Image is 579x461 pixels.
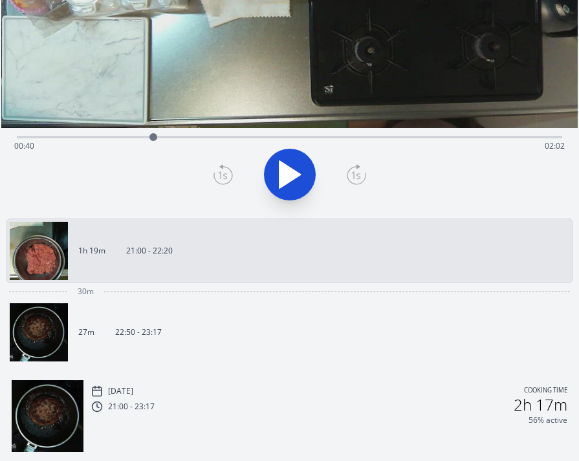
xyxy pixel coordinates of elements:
[545,140,565,151] span: 02:02
[78,286,94,297] span: 30m
[108,402,155,412] p: 21:00 - 23:17
[115,327,162,338] p: 22:50 - 23:17
[514,397,567,413] h2: 2h 17m
[108,386,133,396] p: [DATE]
[529,415,567,425] p: 56% active
[524,385,567,397] p: Cooking time
[78,327,94,338] p: 27m
[78,246,105,256] p: 1h 19m
[10,222,68,280] img: 250925120105_thumb.jpeg
[14,140,34,151] span: 00:40
[12,380,83,452] img: 250925135045_thumb.jpeg
[126,246,173,256] p: 21:00 - 22:20
[10,303,68,361] img: 250925135045_thumb.jpeg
